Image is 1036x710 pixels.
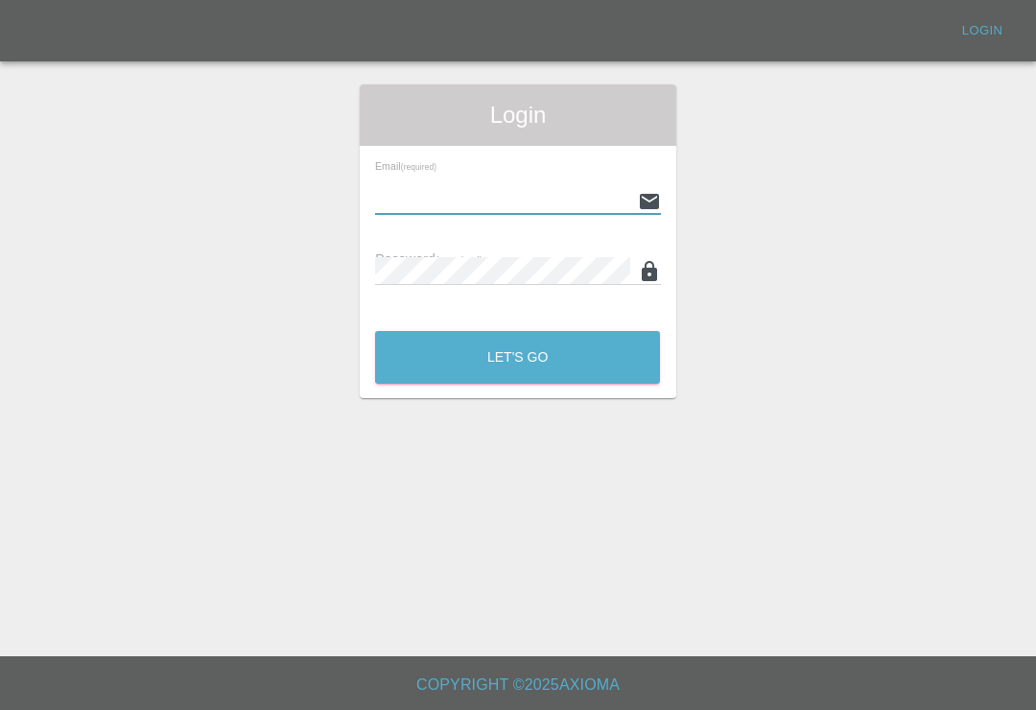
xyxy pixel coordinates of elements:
span: Password [375,251,483,267]
small: (required) [401,163,436,172]
button: Let's Go [375,331,660,384]
h6: Copyright © 2025 Axioma [15,672,1021,698]
span: Email [375,160,436,172]
a: Login [952,16,1013,46]
span: Login [375,100,660,130]
small: (required) [436,254,483,266]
